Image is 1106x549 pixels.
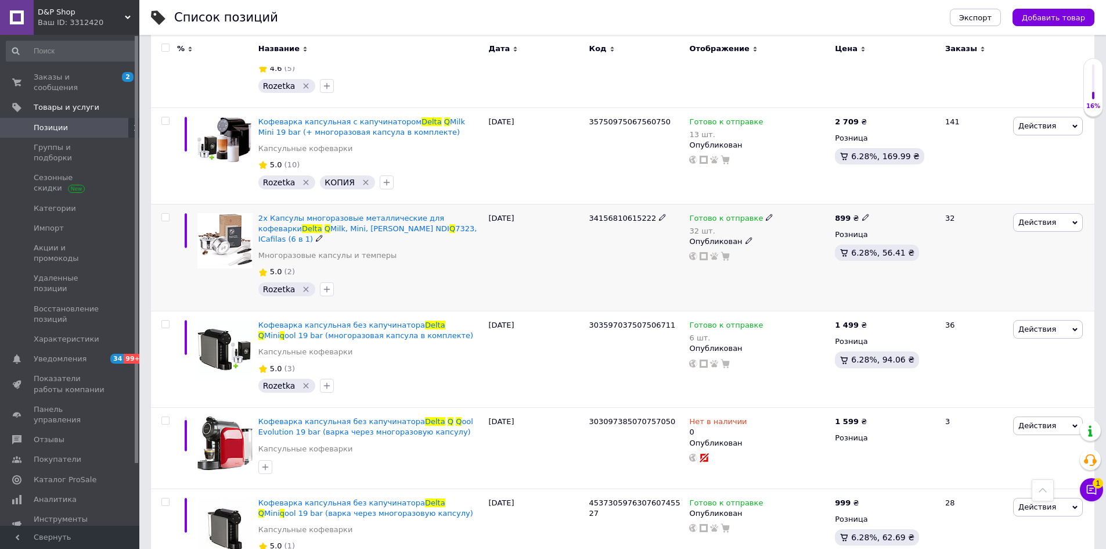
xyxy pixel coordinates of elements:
span: Код [589,44,607,54]
span: 35750975067560750 [589,117,671,126]
span: 34 [110,354,124,364]
span: Цена [835,44,858,54]
span: Действия [1018,421,1056,430]
span: Mini [264,331,280,340]
span: Milk, Mini, [PERSON_NAME] NDI [330,224,449,233]
span: Каталог ProSale [34,475,96,485]
div: [DATE] [486,204,586,311]
span: Дата [489,44,510,54]
div: ₴ [835,498,859,508]
span: Delta [421,117,442,126]
span: Rozetka [263,285,296,294]
button: Чат с покупателем1 [1080,478,1103,501]
a: Капсульные кофеварки [258,347,353,357]
span: (3) [284,364,295,373]
span: 453730597630760745527 [589,498,680,518]
span: Отзывы [34,435,64,445]
span: Кофеварка капсульная с капучинатором [258,117,421,126]
span: 99+ [124,354,143,364]
span: Характеристики [34,334,99,345]
a: Кофеварка капсульная без капучинатораDeltaQMiniqool 19 bar (многоразовая капсула в комплекте) [258,321,473,340]
span: (5) [284,64,295,73]
div: 32 [938,204,1010,311]
div: Розница [835,433,935,443]
a: 2x Капсулы многоразовые металлические для кофеваркиDeltaQMilk, Mini, [PERSON_NAME] NDIQ7323, ICaf... [258,214,477,243]
span: 34156810615222 [589,214,657,223]
span: Q [456,417,462,426]
div: 6 шт. [689,333,763,342]
span: Аналитика [34,494,77,505]
span: Rozetka [263,81,296,91]
img: 2x Капсулы многоразовые металлические для кофеварки Delta Q Milk, Mini, Дельта NDIQ7323, ICafilas... [197,213,253,268]
img: Кофеварка капсульная без капучинатора Delta Q Mini qool 19 bar (многоразовая капсула в комплекте) [197,320,253,375]
span: Delta [425,321,445,329]
span: ool 19 bar (варка через многоразовую капсулу) [284,509,473,518]
span: 6.28%, 62.69 ₴ [851,533,914,542]
div: Ваш ID: 3312420 [38,17,139,28]
span: Заказы [945,44,977,54]
span: 303097385070757050 [589,417,676,426]
span: Действия [1018,325,1056,333]
a: Кофеварка капсульная с капучинаторомDeltaQMilk Mini 19 bar (+ многоразовая капсула в комплекте) [258,117,465,137]
div: Список позиций [174,12,278,24]
span: 2 [122,72,134,82]
button: Экспорт [950,9,1001,26]
span: 6.28%, 94.06 ₴ [851,355,914,364]
input: Поиск [6,41,137,62]
span: 1 [1093,478,1103,489]
span: КОПИЯ [325,178,355,187]
span: Готово к отправке [689,321,763,333]
span: Экспорт [959,13,992,22]
div: Розница [835,514,935,525]
span: (2) [284,267,295,276]
img: Кофеварка капсульная с капучинатором Delta Q Milk Mini 19 bar (+ многоразовая капсула в комплекте) [197,117,253,163]
div: Опубликован [689,438,829,448]
a: Кофеварка капсульная без капучинатораDeltaQQool Evolution 19 bar (варка через многоразовую капсулу) [258,417,473,436]
span: 6.28%, 169.99 ₴ [851,152,920,161]
div: Опубликован [689,236,829,247]
span: Сезонные скидки [34,173,107,193]
span: Панель управления [34,404,107,425]
div: 13 шт. [689,130,763,139]
a: Капсульные кофеварки [258,444,353,454]
span: Группы и подборки [34,142,107,163]
span: Покупатели [34,454,81,465]
span: Заказы и сообщения [34,72,107,93]
div: [DATE] [486,408,586,489]
div: Розница [835,133,935,143]
div: Розница [835,229,935,240]
span: 303597037507506711 [589,321,676,329]
a: Капсульные кофеварки [258,143,353,154]
svg: Удалить метку [301,381,311,390]
svg: Удалить метку [301,81,311,91]
span: Акции и промокоды [34,243,107,264]
span: Q [325,224,330,233]
span: % [177,44,185,54]
span: Rozetka [263,381,296,390]
span: Импорт [34,223,64,234]
span: 2x Капсулы многоразовые металлические для кофеварки [258,214,444,233]
span: Q [444,117,450,126]
b: 1 499 [835,321,859,329]
div: ₴ [835,213,869,224]
div: ₴ [835,320,867,331]
span: Delta [425,498,445,507]
div: 3 [938,408,1010,489]
span: Действия [1018,121,1056,130]
span: Действия [1018,503,1056,511]
span: (10) [284,160,300,169]
img: Кофеварка капсульная без капучинатора Delta Q Qool Evolution 19 bar (варка через многоразовую кап... [197,417,253,471]
span: Milk Mini 19 bar (+ многоразовая капсула в комплекте) [258,117,465,137]
span: Название [258,44,300,54]
span: Категории [34,203,76,214]
span: Q [258,331,264,340]
span: 5.0 [270,267,282,276]
div: Опубликован [689,508,829,519]
span: 5.0 [270,364,282,373]
div: [DATE] [486,107,586,204]
div: ₴ [835,417,867,427]
div: 32 шт. [689,227,773,235]
span: q [280,331,284,340]
span: Q [449,224,455,233]
span: Нет в наличии [689,417,747,429]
